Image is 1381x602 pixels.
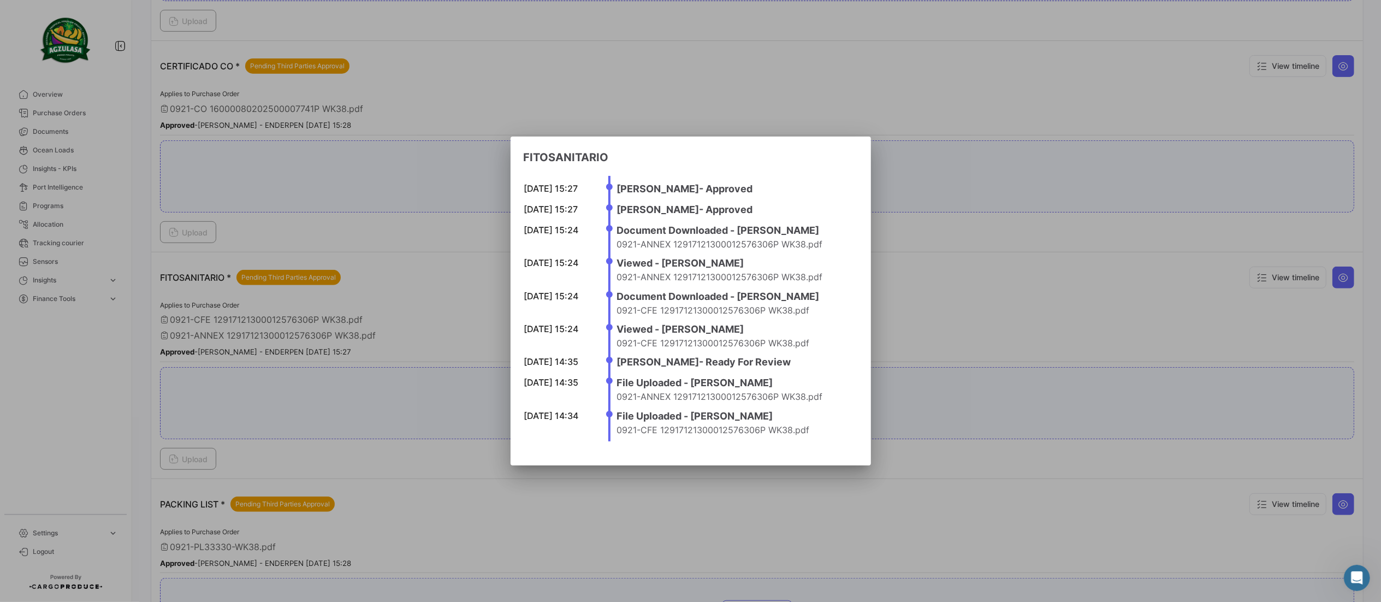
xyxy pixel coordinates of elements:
[524,290,590,302] div: [DATE] 15:24
[617,355,851,370] h4: [PERSON_NAME] - Ready For Review
[48,49,201,81] div: hola buenas noches, consulta: El sistema permite generar alertas por documentos pendientes de CAR...
[34,358,43,367] button: Emoji picker
[7,4,28,25] button: go back
[524,257,590,269] div: [DATE] 15:24
[524,376,590,388] div: [DATE] 14:35
[617,409,851,424] h4: File Uploaded - [PERSON_NAME]
[9,335,209,353] textarea: Message…
[617,256,851,271] h4: Viewed - [PERSON_NAME]
[617,272,823,282] span: 0921-ANNEX 12917121300012576306P WK38.pdf
[524,224,590,236] div: [DATE] 15:24
[27,163,56,172] b: [DATE]
[69,358,78,367] button: Start recording
[524,150,858,165] h3: FITOSANITARIO
[9,97,210,204] div: Operator says…
[524,182,590,194] div: [DATE] 15:27
[617,391,823,402] span: 0921-ANNEX 12917121300012576306P WK38.pdf
[617,305,810,316] span: 0921-CFE 12917121300012576306P WK38.pdf
[52,358,61,367] button: Gif picker
[617,181,851,197] h4: [PERSON_NAME] - Approved
[17,151,170,173] div: The team will be back 🕒
[617,322,851,337] h4: Viewed - [PERSON_NAME]
[617,375,851,391] h4: File Uploaded - [PERSON_NAME]
[524,356,590,368] div: [DATE] 14:35
[9,43,210,97] div: Lisbeth says…
[17,181,112,188] div: Operator • AI Agent • 3h ago
[17,358,26,367] button: Upload attachment
[9,97,179,180] div: You’ll get replies here and in your email:✉️[EMAIL_ADDRESS][PERSON_NAME][DOMAIN_NAME]The team wil...
[31,6,49,23] img: Profile image for Operator
[17,125,160,145] b: [EMAIL_ADDRESS][PERSON_NAME][DOMAIN_NAME]
[192,4,211,24] div: Close
[524,323,590,335] div: [DATE] 15:24
[53,14,136,25] p: The team can also help
[617,239,823,250] span: 0921-ANNEX 12917121300012576306P WK38.pdf
[187,353,205,371] button: Send a message…
[617,289,851,304] h4: Document Downloaded - [PERSON_NAME]
[17,103,170,146] div: You’ll get replies here and in your email: ✉️
[617,424,810,435] span: 0921-CFE 12917121300012576306P WK38.pdf
[524,203,590,215] div: [DATE] 15:27
[171,4,192,25] button: Home
[39,43,210,88] div: hola buenas noches, consulta: El sistema permite generar alertas por documentos pendientes de CAR...
[617,202,851,217] h4: [PERSON_NAME] - Approved
[1344,565,1370,591] iframe: Intercom live chat
[617,338,810,349] span: 0921-CFE 12917121300012576306P WK38.pdf
[524,410,590,422] div: [DATE] 14:34
[53,5,92,14] h1: Operator
[617,223,851,238] h4: Document Downloaded - [PERSON_NAME]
